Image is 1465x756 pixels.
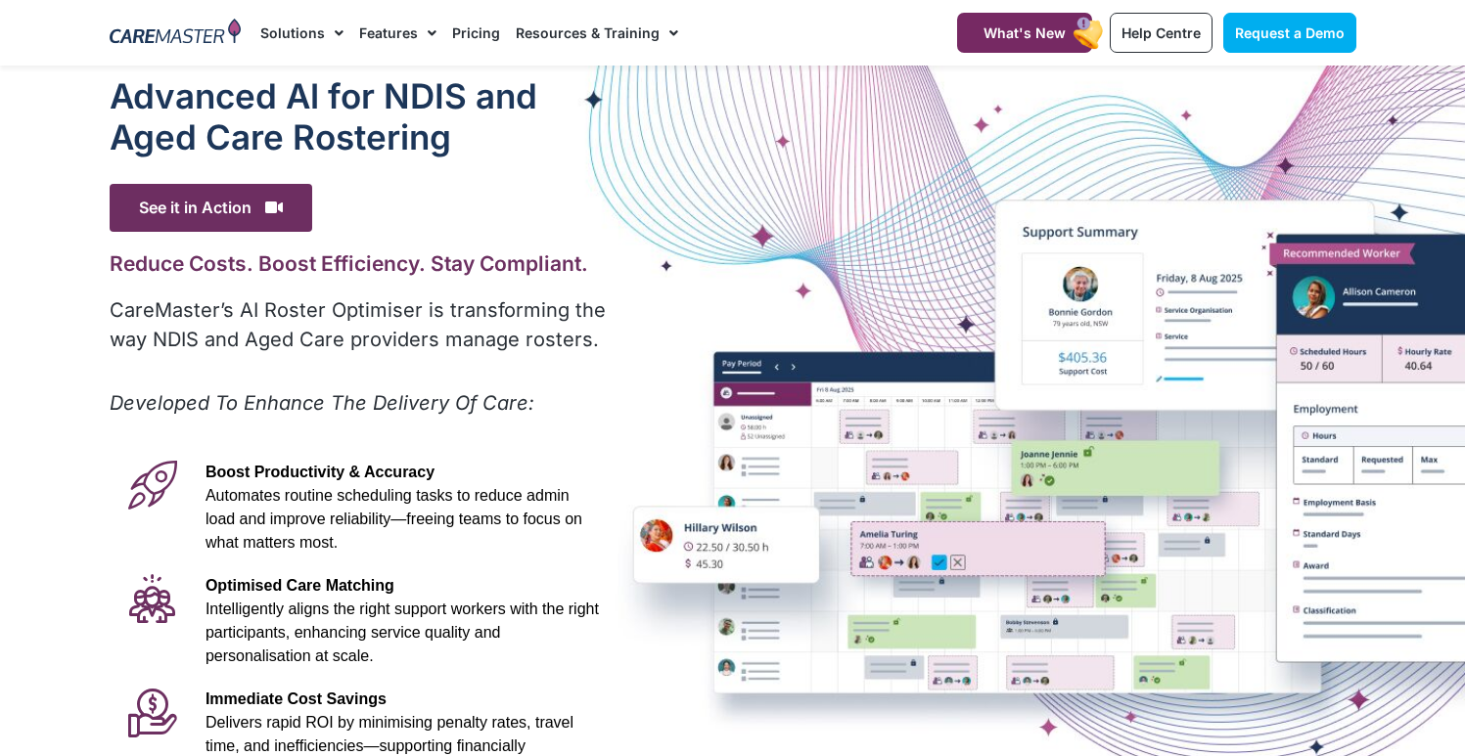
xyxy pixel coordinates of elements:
img: CareMaster Logo [110,19,242,48]
span: Automates routine scheduling tasks to reduce admin load and improve reliability—freeing teams to ... [206,487,582,551]
span: Request a Demo [1235,24,1345,41]
span: Optimised Care Matching [206,577,394,594]
span: Help Centre [1122,24,1201,41]
span: See it in Action [110,184,312,232]
span: Immediate Cost Savings [206,690,387,707]
span: What's New [984,24,1066,41]
a: Request a Demo [1223,13,1356,53]
span: Intelligently aligns the right support workers with the right participants, enhancing service qua... [206,600,599,664]
a: Help Centre [1110,13,1213,53]
h1: Advanced Al for NDIS and Aged Care Rostering [110,75,610,157]
h2: Reduce Costs. Boost Efficiency. Stay Compliant. [110,251,610,276]
em: Developed To Enhance The Delivery Of Care: [110,391,534,415]
p: CareMaster’s AI Roster Optimiser is transforming the way NDIS and Aged Care providers manage rost... [110,295,610,354]
a: What's New [957,13,1092,53]
span: Boost Productivity & Accuracy [206,464,435,480]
